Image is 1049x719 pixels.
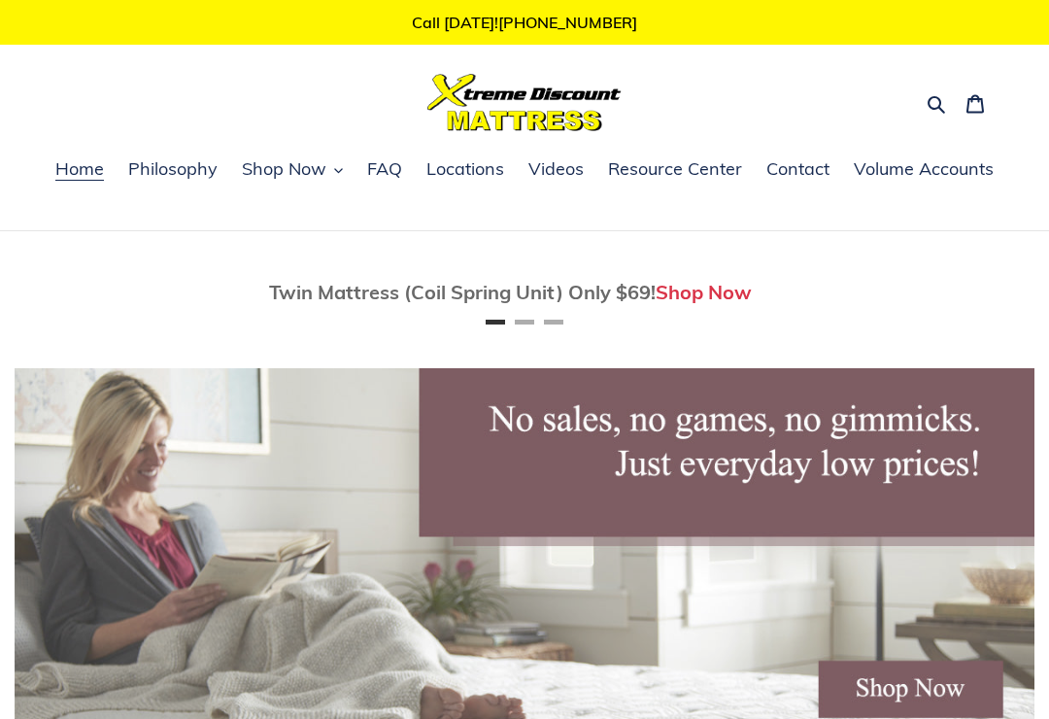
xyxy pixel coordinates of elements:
[519,155,593,185] a: Videos
[757,155,839,185] a: Contact
[498,13,637,32] a: [PHONE_NUMBER]
[426,157,504,181] span: Locations
[242,157,326,181] span: Shop Now
[357,155,412,185] a: FAQ
[232,155,353,185] button: Shop Now
[515,320,534,325] button: Page 2
[608,157,742,181] span: Resource Center
[844,155,1003,185] a: Volume Accounts
[544,320,563,325] button: Page 3
[766,157,829,181] span: Contact
[854,157,994,181] span: Volume Accounts
[269,280,656,304] span: Twin Mattress (Coil Spring Unit) Only $69!
[656,280,752,304] a: Shop Now
[118,155,227,185] a: Philosophy
[55,157,104,181] span: Home
[528,157,584,181] span: Videos
[417,155,514,185] a: Locations
[486,320,505,325] button: Page 1
[427,74,622,131] img: Xtreme Discount Mattress
[598,155,752,185] a: Resource Center
[367,157,402,181] span: FAQ
[46,155,114,185] a: Home
[128,157,218,181] span: Philosophy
